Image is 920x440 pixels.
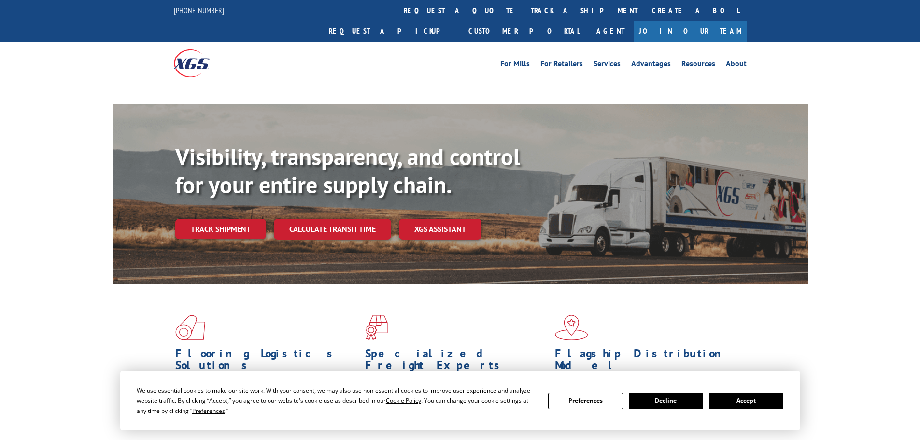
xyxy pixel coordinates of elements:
[548,393,623,409] button: Preferences
[365,315,388,340] img: xgs-icon-focused-on-flooring-red
[500,60,530,71] a: For Mills
[192,407,225,415] span: Preferences
[461,21,587,42] a: Customer Portal
[137,385,537,416] div: We use essential cookies to make our site work. With your consent, we may also use non-essential ...
[587,21,634,42] a: Agent
[709,393,783,409] button: Accept
[681,60,715,71] a: Resources
[175,348,358,376] h1: Flooring Logistics Solutions
[175,219,266,239] a: Track shipment
[631,60,671,71] a: Advantages
[274,219,391,240] a: Calculate transit time
[399,219,481,240] a: XGS ASSISTANT
[120,371,800,430] div: Cookie Consent Prompt
[594,60,621,71] a: Services
[175,315,205,340] img: xgs-icon-total-supply-chain-intelligence-red
[540,60,583,71] a: For Retailers
[365,348,548,376] h1: Specialized Freight Experts
[175,142,520,199] b: Visibility, transparency, and control for your entire supply chain.
[386,397,421,405] span: Cookie Policy
[322,21,461,42] a: Request a pickup
[555,315,588,340] img: xgs-icon-flagship-distribution-model-red
[555,348,737,376] h1: Flagship Distribution Model
[634,21,747,42] a: Join Our Team
[726,60,747,71] a: About
[174,5,224,15] a: [PHONE_NUMBER]
[629,393,703,409] button: Decline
